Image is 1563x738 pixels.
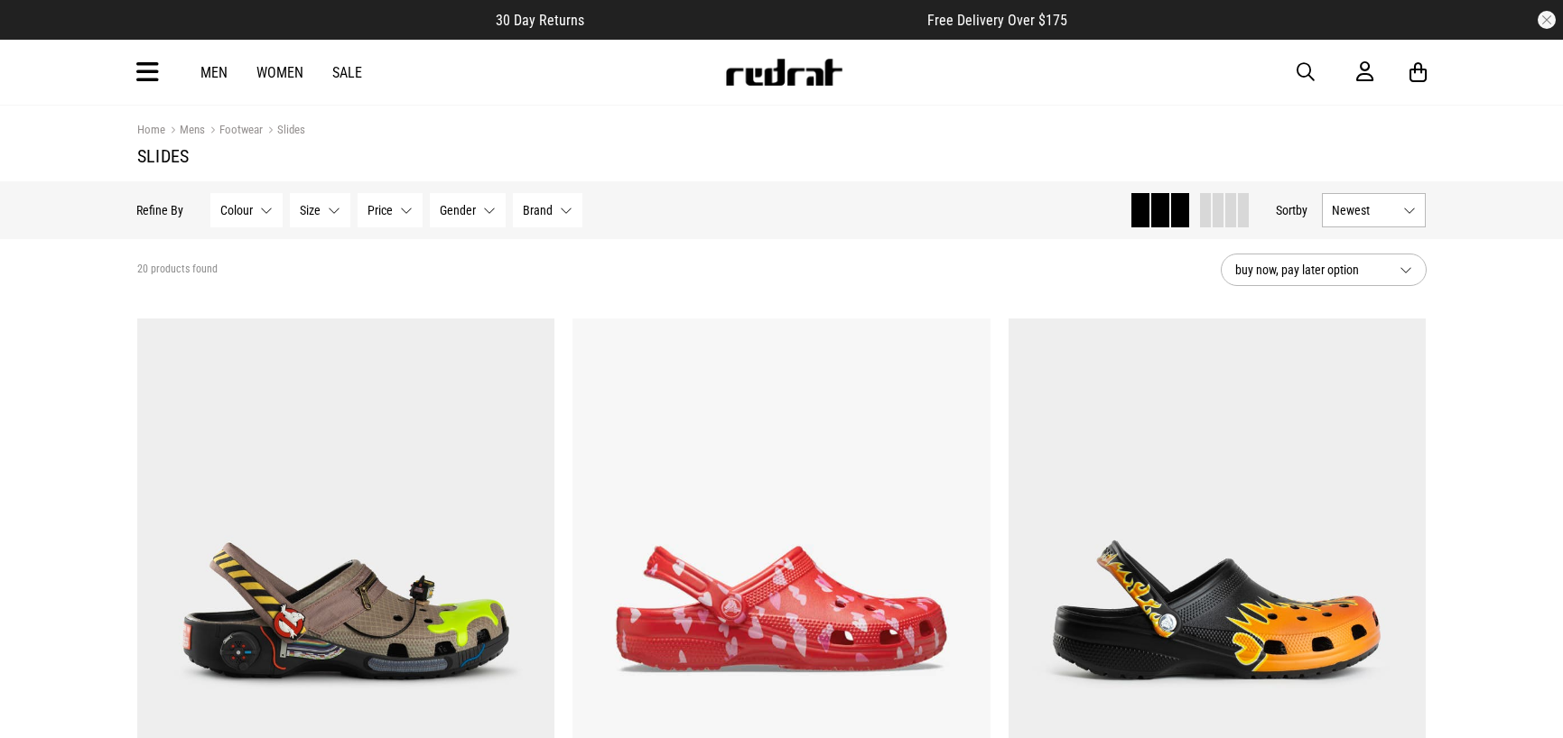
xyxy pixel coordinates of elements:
button: Gender [431,193,507,227]
a: Women [256,64,303,81]
h1: Slides [137,145,1427,167]
span: by [1297,203,1308,217]
span: 20 products found [137,263,218,277]
p: Refine By [137,203,184,217]
a: Slides [263,123,305,140]
a: Mens [165,123,205,140]
button: Colour [211,193,284,227]
iframe: Customer reviews powered by Trustpilot [620,11,891,29]
button: Newest [1323,193,1427,227]
button: Brand [514,193,583,227]
span: Price [368,203,394,217]
span: Gender [441,203,477,217]
button: Price [358,193,423,227]
span: Size [301,203,321,217]
a: Footwear [205,123,263,140]
span: Free Delivery Over $175 [927,12,1067,29]
a: Sale [332,64,362,81]
span: Brand [524,203,554,217]
span: Colour [221,203,254,217]
button: Sortby [1277,199,1308,221]
span: Newest [1333,203,1397,217]
img: Redrat logo [724,59,843,86]
button: buy now, pay later option [1221,254,1427,286]
button: Size [291,193,351,227]
a: Home [137,123,165,136]
span: 30 Day Returns [496,12,584,29]
a: Men [200,64,228,81]
span: buy now, pay later option [1235,259,1385,281]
